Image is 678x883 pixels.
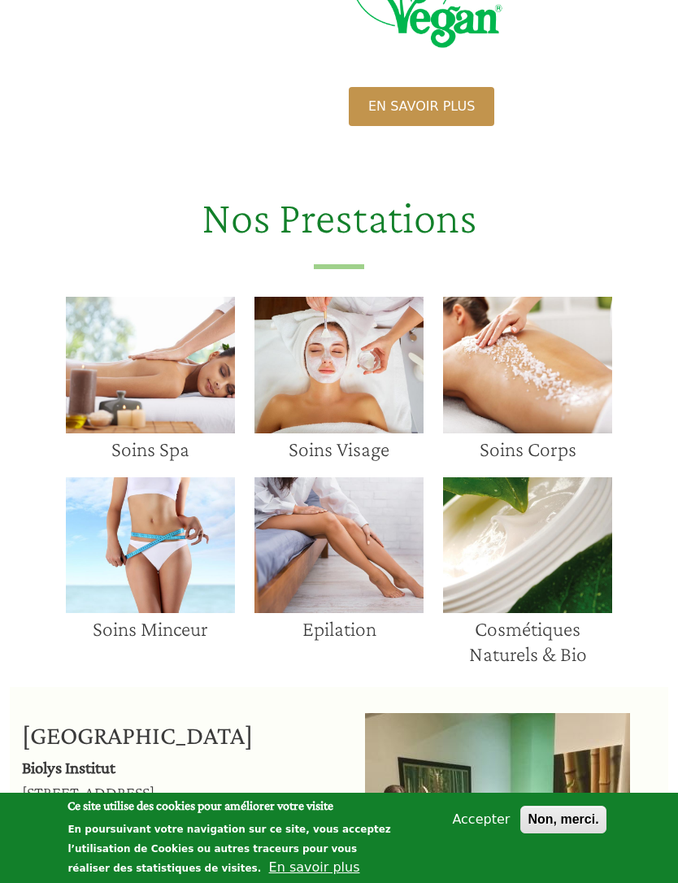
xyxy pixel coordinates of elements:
[254,297,424,433] img: Soins visage institut biolys paris
[443,477,612,614] img: Cosmétiques Naturels & Bio
[443,617,612,668] div: Cosmétiques Naturels & Bio
[254,617,424,642] div: Epilation
[443,297,612,433] img: Soins Corps
[349,87,494,126] a: En savoir plus
[66,477,235,614] img: Soins Minceur
[66,297,235,433] img: soins spa institut biolys paris
[254,437,424,463] div: Soins Visage
[22,758,115,776] span: Biolys Institut
[520,806,606,833] button: Non, merci.
[254,477,424,614] img: Epilation
[66,617,235,642] div: Soins Minceur
[66,190,612,269] h2: Nos Prestations
[66,437,235,463] div: Soins Spa
[443,437,612,463] div: Soins Corps
[269,858,360,877] button: En savoir plus
[67,824,390,874] p: En poursuivant votre navigation sur ce site, vous acceptez l’utilisation de Cookies ou autres tra...
[67,797,393,815] h2: Ce site utilise des cookies pour améliorer votre visite
[445,810,516,829] button: Accepter
[22,716,365,755] div: [GEOGRAPHIC_DATA]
